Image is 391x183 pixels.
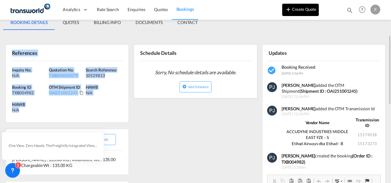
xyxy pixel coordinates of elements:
[282,153,381,165] div: created the booking
[282,82,381,94] div: added the OTM Shipment
[370,5,380,14] div: P
[3,15,205,30] md-pagination-wrapper: Use the left and right arrow keys to navigate between tabs
[176,6,194,12] span: Bookings
[12,107,19,113] div: N/A
[346,7,353,16] div: icon-magnify
[63,6,80,13] span: Analytics
[353,140,381,147] td: 15173273
[282,112,381,117] span: [DATE] 12:06 PM
[86,67,117,72] span: Search Reference
[3,15,55,30] md-tab-item: BOOKING DETAILS
[282,83,316,88] strong: [PERSON_NAME]
[346,7,353,14] md-icon: icon-magnify
[267,47,323,58] div: Updates
[306,120,330,125] strong: Vendor Name
[9,3,51,17] img: f753ae806dec11f0841701cdfdf085c0.png
[10,47,66,58] div: References
[357,4,370,15] div: Help
[357,4,367,15] span: Help
[282,140,353,147] td: Etihad Airways dba Etihad - B
[285,6,292,13] md-icon: icon-plus 400-fg
[49,73,84,78] div: TXB000005079
[282,106,316,111] strong: [PERSON_NAME]
[356,117,379,128] strong: Transmission ID
[170,15,205,30] md-tab-item: CONTACT
[86,85,98,90] span: HAWB
[154,7,168,12] span: Quotes
[12,85,31,90] span: Booking ID
[49,85,81,90] span: OTM Shipment ID
[182,84,187,89] md-icon: icon-plus-circle
[12,90,47,96] div: TXB004982
[267,82,277,92] img: 9seF9gAAAAGSURBVAMAowvrW6TakD8AAAAASUVORK5CYII=
[12,73,47,78] div: N/A
[188,85,208,89] span: Add Schedule
[299,88,357,94] strong: (Shipment ID : OAI251001245)
[6,150,128,175] div: [PERSON_NAME] : 135.00 KG | Volumetric Wt : 135.00 KG | Chargeable Wt : 135.00 KG
[353,128,381,140] td: 15174018
[49,90,78,96] div: OAI251001245
[152,67,239,78] span: Sorry, No schedule details are available.
[97,7,119,12] span: Rate Search
[180,81,211,92] button: icon-plus-circleAdd Schedule
[128,7,145,12] span: Enquiries
[12,67,31,72] span: Inquiry No.
[282,4,319,16] button: icon-plus 400-fgCreate Quote
[282,153,315,158] b: [PERSON_NAME]
[282,165,381,170] span: [DATE] 5:36pm
[6,6,107,13] body: Editor, editor22
[282,64,315,70] span: Booking Received
[86,73,121,78] div: 10529813
[86,90,123,96] div: N/A
[282,71,303,75] span: [DATE] 4:06 PM
[12,102,25,107] span: MAWB
[267,106,277,116] img: 9seF9gAAAAGSURBVAMAowvrW6TakD8AAAAASUVORK5CYII=
[55,15,86,30] md-tab-item: QUOTES
[139,47,194,58] div: Schedule Details
[282,106,381,112] div: added the OTM Transmission Id
[49,67,74,72] span: Quotation No.
[282,128,353,140] td: ACCUDYNE INDUSTRIES MIDDLE EAST FZE - S
[282,94,381,100] span: [DATE] 12:06 PM
[86,15,128,30] md-tab-item: BILLING INFO
[79,91,84,95] md-icon: Click to Copy
[128,15,170,30] md-tab-item: DOCUMENTS
[267,153,277,163] img: 9seF9gAAAAGSURBVAMAowvrW6TakD8AAAAASUVORK5CYII=
[282,153,373,165] b: (Order ID : TXB004982)
[267,66,277,75] md-icon: icon-checkbox-marked-circle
